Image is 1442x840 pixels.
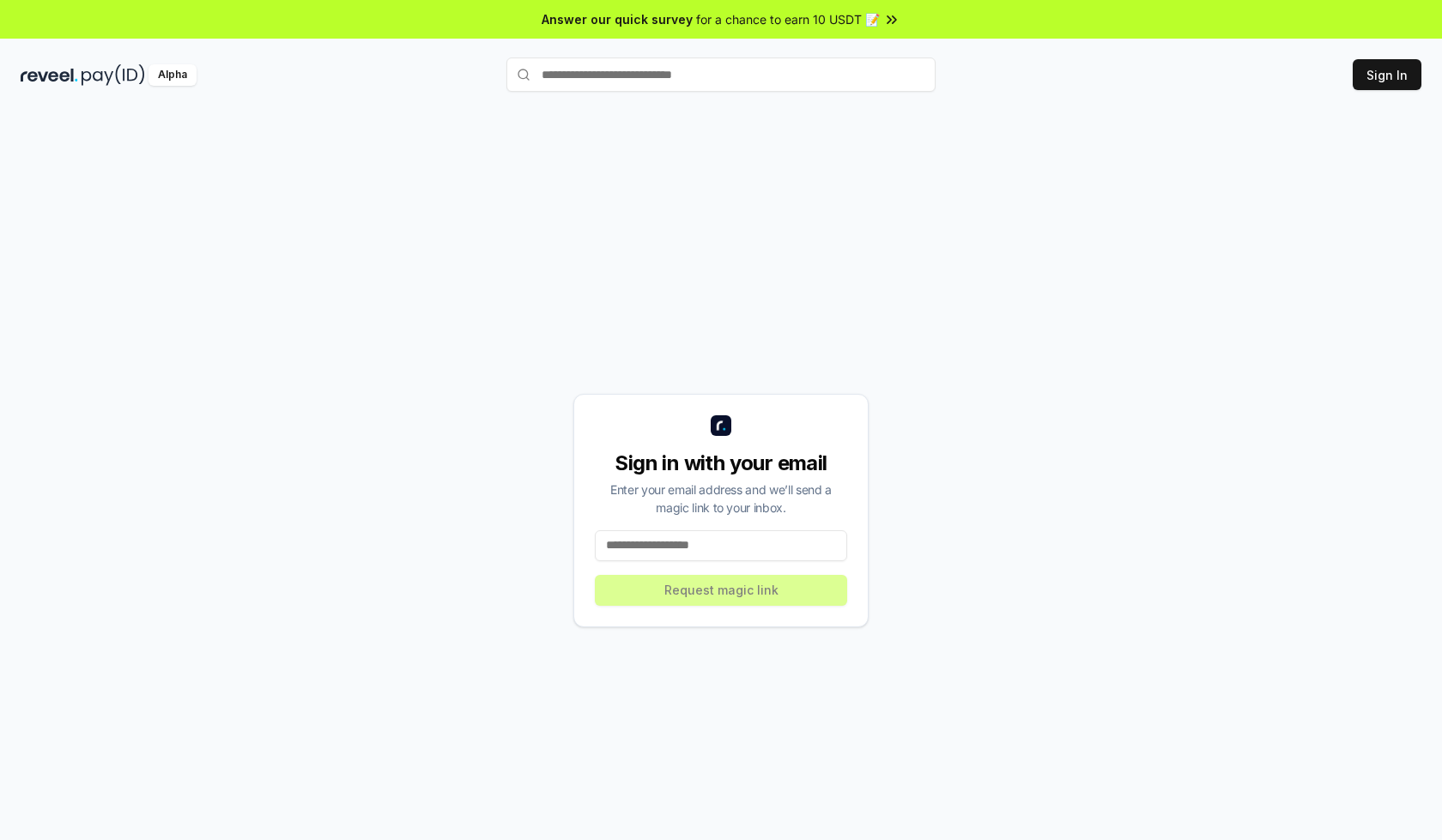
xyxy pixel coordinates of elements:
[595,480,847,517] div: Enter your email address and we’ll send a magic link to your inbox.
[82,64,145,86] img: pay_id
[595,450,847,477] div: Sign in with your email
[1353,59,1421,90] button: Sign In
[21,64,78,86] img: reveel_dark
[711,415,731,436] img: logo_small
[542,10,693,28] span: Answer our quick survey
[148,64,197,86] div: Alpha
[696,10,880,28] span: for a chance to earn 10 USDT 📝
